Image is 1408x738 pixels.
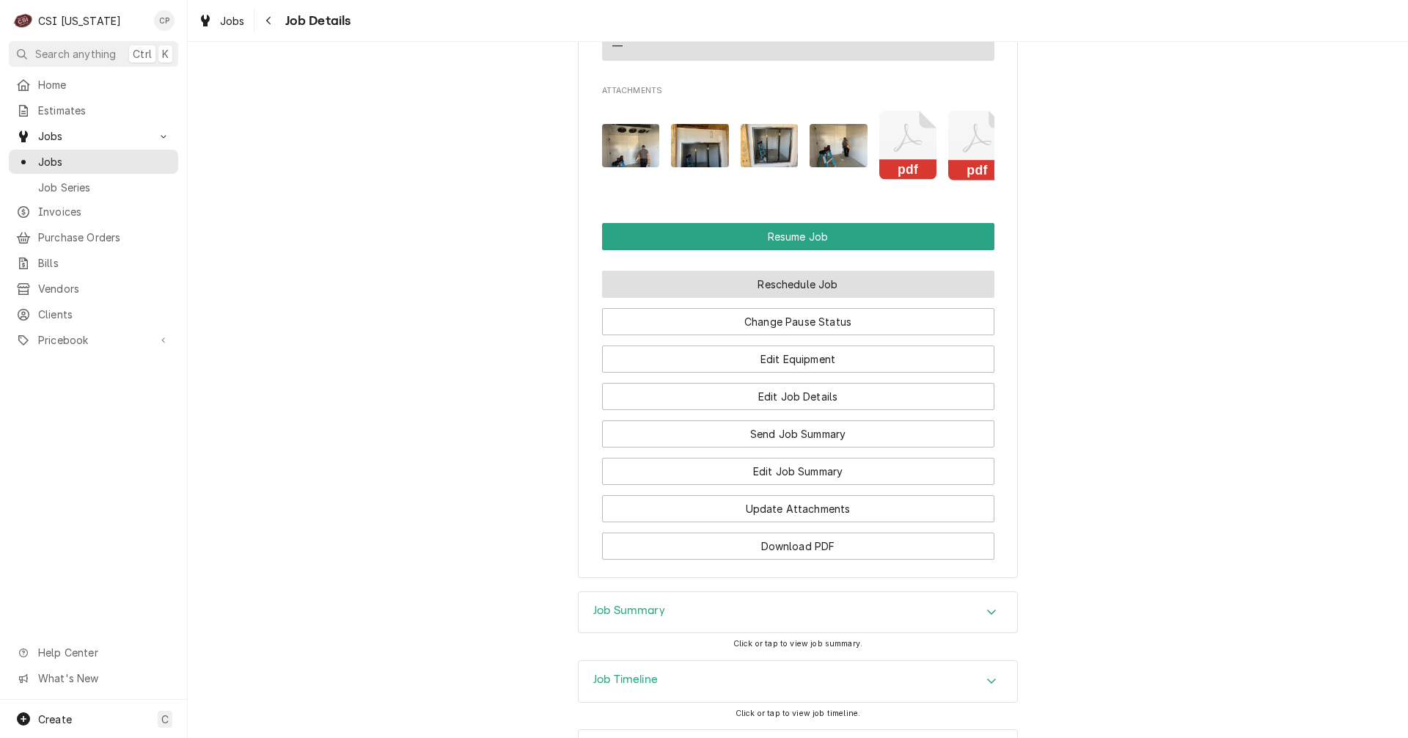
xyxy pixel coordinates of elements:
div: Attachments [602,85,994,191]
button: Reschedule Job [602,271,994,298]
span: Attachments [602,100,994,192]
div: Button Group Row [602,447,994,485]
span: Estimates [38,103,171,118]
div: Button Group Row [602,250,994,260]
div: Button Group Row [602,373,994,410]
a: Purchase Orders [9,225,178,249]
span: Purchase Orders [38,230,171,245]
span: Click or tap to view job timeline. [736,709,860,718]
h3: Job Summary [593,604,665,618]
button: Send Job Summary [602,420,994,447]
span: Clients [38,307,171,322]
div: Button Group Row [602,223,994,250]
a: Estimates [9,98,178,123]
div: — [612,38,623,54]
img: k7IJ7gqQh2EzOI6SD6I5 [671,124,729,167]
span: Search anything [35,46,116,62]
button: Accordion Details Expand Trigger [579,661,1017,702]
div: Job Summary [578,591,1018,634]
span: Bills [38,255,171,271]
button: Change Pause Status [602,308,994,335]
a: Go to Jobs [9,124,178,148]
div: Job Timeline [578,660,1018,703]
div: CSI [US_STATE] [38,13,121,29]
a: Go to Pricebook [9,328,178,352]
div: Button Group Row [602,485,994,522]
span: C [161,712,169,727]
button: Navigate back [257,9,281,32]
div: C [13,10,34,31]
div: Button Group Row [602,298,994,335]
div: CP [154,10,175,31]
a: Vendors [9,277,178,301]
div: Button Group Row [602,522,994,560]
span: Job Details [281,11,351,31]
img: 8kyl9ASKSUiIjUqzfKtM [602,124,660,167]
span: What's New [38,671,169,686]
div: Accordion Header [579,592,1017,633]
span: Click or tap to view job summary. [733,639,862,649]
a: Clients [9,302,178,326]
a: Go to Help Center [9,640,178,665]
div: Button Group Row [602,335,994,373]
a: Home [9,73,178,97]
a: Jobs [9,150,178,174]
a: Job Series [9,175,178,200]
div: Button Group Row [602,260,994,298]
span: K [162,46,169,62]
button: Accordion Details Expand Trigger [579,592,1017,633]
a: Jobs [192,9,251,33]
div: Button Group [602,223,994,560]
a: Go to What's New [9,666,178,690]
span: Home [38,77,171,92]
button: Edit Job Details [602,383,994,410]
div: CSI Kentucky's Avatar [13,10,34,31]
div: Button Group Row [602,410,994,447]
span: Pricebook [38,332,149,348]
button: pdf [879,111,937,180]
button: Update Attachments [602,495,994,522]
span: Jobs [38,154,171,169]
button: Search anythingCtrlK [9,41,178,67]
span: Ctrl [133,46,152,62]
span: Jobs [38,128,149,144]
span: Help Center [38,645,169,660]
span: Job Series [38,180,171,195]
a: Invoices [9,200,178,224]
button: Resume Job [602,223,994,250]
button: Download PDF [602,533,994,560]
span: Attachments [602,85,994,97]
div: Craig Pierce's Avatar [154,10,175,31]
h3: Job Timeline [593,673,658,687]
span: Invoices [38,204,171,219]
button: pdf [948,111,1006,180]
div: Accordion Header [579,661,1017,702]
span: Jobs [220,13,245,29]
img: SLsrJvQHRxims0jxCzrt [810,124,868,167]
span: Create [38,713,72,726]
span: Vendors [38,281,171,296]
img: Xsvnm1SGT86YHd9PYIOY [741,124,799,167]
button: Edit Job Summary [602,458,994,485]
a: Bills [9,251,178,275]
button: Edit Equipment [602,346,994,373]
